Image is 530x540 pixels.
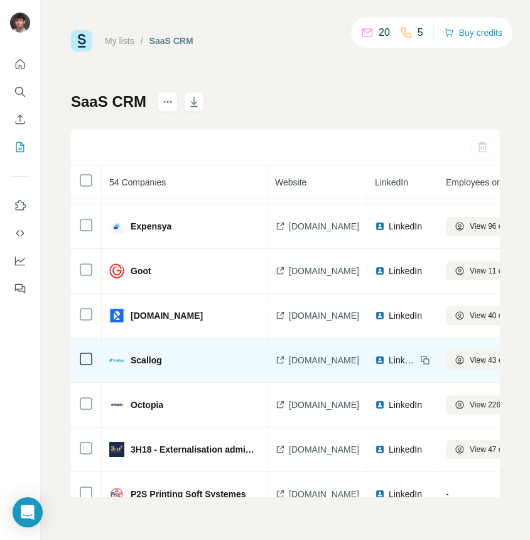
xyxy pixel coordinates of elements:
[389,354,416,366] span: LinkedIn
[109,487,124,502] img: company-logo
[289,265,359,277] span: [DOMAIN_NAME]
[389,220,422,233] span: LinkedIn
[149,35,193,47] div: SaaS CRM
[131,488,246,500] span: P2S Printing Soft Systemes
[375,400,385,410] img: LinkedIn logo
[289,309,359,322] span: [DOMAIN_NAME]
[389,309,422,322] span: LinkedIn
[131,220,171,233] span: Expensya
[10,194,30,217] button: Use Surfe on LinkedIn
[141,35,143,47] li: /
[131,309,203,322] span: [DOMAIN_NAME]
[109,397,124,412] img: company-logo
[109,177,166,187] span: 54 Companies
[375,444,385,455] img: LinkedIn logo
[289,399,359,411] span: [DOMAIN_NAME]
[375,266,385,276] img: LinkedIn logo
[131,354,162,366] span: Scallog
[10,53,30,75] button: Quick start
[109,219,124,234] img: company-logo
[158,92,178,112] button: actions
[109,358,124,362] img: company-logo
[375,311,385,321] img: LinkedIn logo
[289,220,359,233] span: [DOMAIN_NAME]
[10,222,30,245] button: Use Surfe API
[289,354,359,366] span: [DOMAIN_NAME]
[375,355,385,365] img: LinkedIn logo
[109,263,124,278] img: company-logo
[10,136,30,158] button: My lists
[71,92,146,112] h1: SaaS CRM
[10,250,30,272] button: Dashboard
[389,265,422,277] span: LinkedIn
[389,399,422,411] span: LinkedIn
[131,443,259,456] span: 3H18 - Externalisation administrative et RH pour PME exigeantes
[10,277,30,300] button: Feedback
[375,221,385,231] img: LinkedIn logo
[375,489,385,499] img: LinkedIn logo
[444,24,502,41] button: Buy credits
[10,108,30,131] button: Enrich CSV
[131,399,163,411] span: Octopia
[446,489,449,499] span: -
[418,25,423,40] p: 5
[71,30,92,52] img: Surfe Logo
[289,488,359,500] span: [DOMAIN_NAME]
[389,443,422,456] span: LinkedIn
[10,80,30,103] button: Search
[289,443,359,456] span: [DOMAIN_NAME]
[375,177,408,187] span: LinkedIn
[109,442,124,457] img: company-logo
[379,25,390,40] p: 20
[131,265,151,277] span: Goot
[389,488,422,500] span: LinkedIn
[10,13,30,33] img: Avatar
[105,36,134,46] a: My lists
[275,177,306,187] span: Website
[13,497,43,527] div: Open Intercom Messenger
[109,308,124,323] img: company-logo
